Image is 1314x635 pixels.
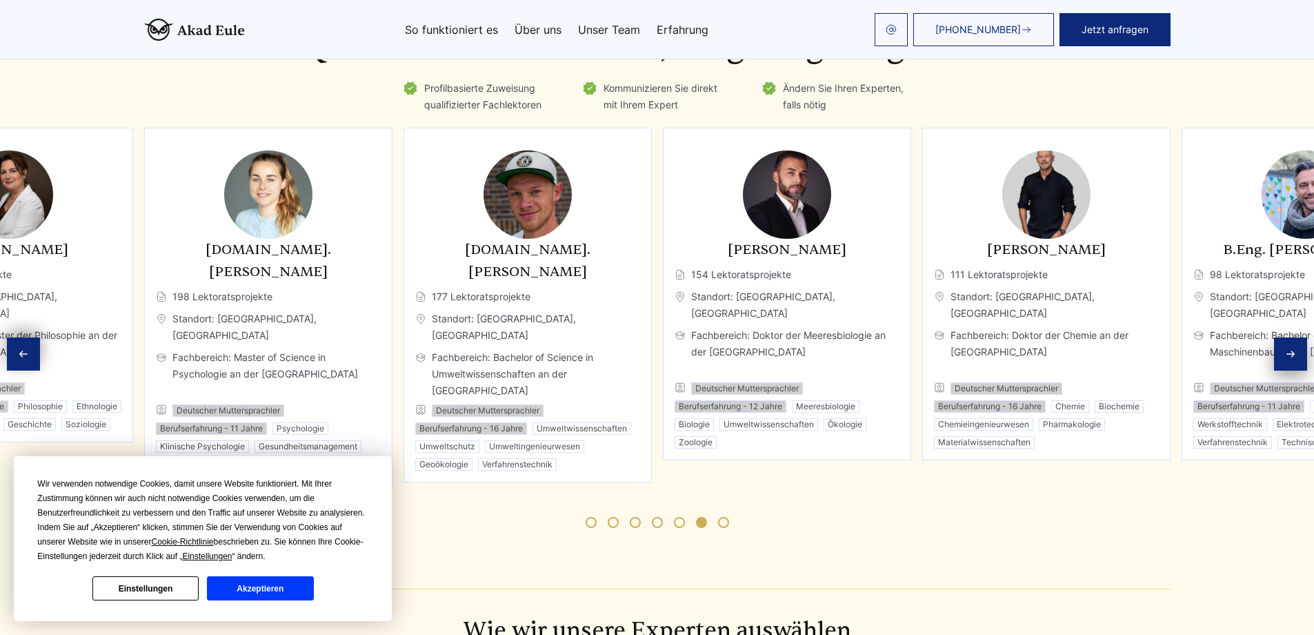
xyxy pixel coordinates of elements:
[608,517,619,528] span: Go to slide 2
[144,128,392,482] div: 6 / 11
[675,436,717,449] li: Zoologie
[675,327,899,377] span: Fachbereich: Doktor der Meeresbiologie an der [GEOGRAPHIC_DATA]
[1051,400,1089,413] li: Chemie
[934,400,1046,413] li: Berufserfahrung - 16 Jahre
[156,440,249,453] li: Klinische Psychologie
[1059,13,1171,46] button: Jetzt anfragen
[719,418,818,431] li: Umweltwissenschaften
[792,400,859,413] li: Meeresbiologie
[415,311,640,344] span: Standort: [GEOGRAPHIC_DATA], [GEOGRAPHIC_DATA]
[691,382,803,395] li: Deutscher Muttersprachler
[7,338,40,371] div: Previous slide
[272,422,328,435] li: Psychologie
[156,311,381,344] span: Standort: [GEOGRAPHIC_DATA], [GEOGRAPHIC_DATA]
[405,24,498,35] a: So funktioniert es
[432,404,544,417] li: Deutscher Muttersprachler
[743,150,831,239] img: Dr. Malte Kusch
[1193,436,1272,449] li: Verfahrenstechnik
[718,517,729,528] span: Go to slide 7
[224,150,312,239] img: M.Sc. Anna Nowak
[696,517,707,528] span: Go to slide 6
[207,576,313,600] button: Akzeptieren
[402,80,554,113] li: Profilbasierte Zuweisung qualifizierter Fachlektoren
[934,327,1159,377] span: Fachbereich: Doktor der Chemie an der [GEOGRAPHIC_DATA]
[415,349,640,399] span: Fachbereich: Bachelor of Science in Umweltwissenschaften an der [GEOGRAPHIC_DATA]
[586,517,597,528] span: Go to slide 1
[515,24,561,35] a: Über uns
[14,400,67,413] li: Philosophie
[172,404,284,417] li: Deutscher Muttersprachler
[1039,418,1105,431] li: Pharmakologie
[761,80,913,113] li: Ändern Sie Ihren Experten, falls nötig
[415,239,640,283] h3: [DOMAIN_NAME]. [PERSON_NAME]
[415,458,472,471] li: Geoökologie
[675,418,714,431] li: Biologie
[156,349,381,399] span: Fachbereich: Master of Science in Psychologie an der [GEOGRAPHIC_DATA]
[934,418,1033,431] li: Chemieingenieurwesen
[950,382,1062,395] li: Deutscher Muttersprachler
[1002,150,1091,239] img: Dr. Markus Schneider
[72,400,121,413] li: Ethnologie
[182,551,232,561] span: Einstellungen
[144,26,1171,65] h2: Qualifizierte Fachleute, sorgfältig ausgewählt
[886,24,897,35] img: email
[663,128,911,460] div: 8 / 11
[14,456,392,621] div: Cookie Consent Prompt
[674,517,685,528] span: Go to slide 5
[1095,400,1144,413] li: Biochemie
[913,13,1054,46] a: [PHONE_NUMBER]
[1274,338,1307,371] div: Next slide
[934,436,1035,449] li: Materialwissenschaften
[652,517,663,528] span: Go to slide 4
[630,517,641,528] span: Go to slide 3
[934,266,1159,283] span: 111 Lektoratsprojekte
[61,418,110,431] li: Soziologie
[92,576,199,600] button: Einstellungen
[934,289,1159,322] span: Standort: [GEOGRAPHIC_DATA], [GEOGRAPHIC_DATA]
[255,440,361,453] li: Gesundheitsmanagement
[156,239,381,283] h3: [DOMAIN_NAME]. [PERSON_NAME]
[581,80,733,113] li: Kommunizieren Sie direkt mit Ihrem Expert
[156,422,267,435] li: Berufserfahrung - 11 Jahre
[1193,418,1267,431] li: Werkstofftechnik
[578,24,640,35] a: Unser Team
[478,458,557,471] li: Verfahrenstechnik
[675,400,786,413] li: Berufserfahrung - 12 Jahre
[484,150,572,239] img: B.Sc. Eric Zimmermann
[3,418,56,431] li: Geschichte
[532,422,631,435] li: Umweltwissenschaften
[152,537,214,547] span: Cookie-Richtlinie
[934,239,1159,261] h3: [PERSON_NAME]
[675,239,899,261] h3: [PERSON_NAME]
[415,289,640,305] span: 177 Lektoratsprojekte
[144,19,245,41] img: logo
[415,440,479,453] li: Umweltschutz
[156,289,381,305] span: 198 Lektoratsprojekte
[922,128,1171,460] div: 9 / 11
[675,289,899,322] span: Standort: [GEOGRAPHIC_DATA], [GEOGRAPHIC_DATA]
[404,128,652,482] div: 7 / 11
[824,418,866,431] li: Ökologie
[37,477,368,564] div: Wir verwenden notwendige Cookies, damit unsere Website funktioniert. Mit Ihrer Zustimmung können ...
[1193,400,1304,413] li: Berufserfahrung - 11 Jahre
[485,440,584,453] li: Umweltingenieurwesen
[935,24,1021,35] span: [PHONE_NUMBER]
[415,422,527,435] li: Berufserfahrung - 16 Jahre
[675,266,899,283] span: 154 Lektoratsprojekte
[657,24,708,35] a: Erfahrung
